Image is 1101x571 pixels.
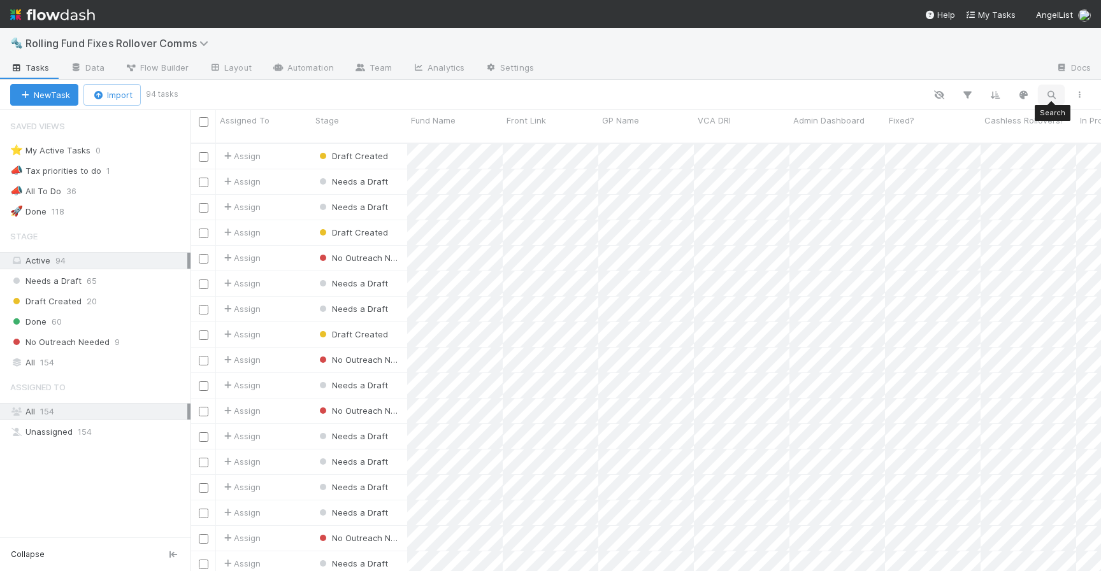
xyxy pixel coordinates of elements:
[317,557,388,570] div: Needs a Draft
[199,560,208,569] input: Toggle Row Selected
[199,381,208,391] input: Toggle Row Selected
[199,356,208,365] input: Toggle Row Selected
[66,183,89,199] span: 36
[87,293,97,309] span: 20
[262,59,344,79] a: Automation
[199,407,208,416] input: Toggle Row Selected
[698,114,731,127] span: VCA DRI
[317,405,416,416] span: No Outreach Needed
[199,117,208,127] input: Toggle All Rows Selected
[317,328,388,341] div: Draft Created
[10,253,187,269] div: Active
[10,183,61,199] div: All To Do
[221,481,261,493] span: Assign
[1078,9,1091,22] img: avatar_ac990a78-52d7-40f8-b1fe-cbbd1cda261e.png
[317,533,416,543] span: No Outreach Needed
[106,163,123,179] span: 1
[10,143,90,159] div: My Active Tasks
[10,424,187,440] div: Unassigned
[10,38,23,48] span: 🔩
[317,532,401,544] div: No Outreach Needed
[1046,59,1101,79] a: Docs
[221,353,261,366] div: Assign
[317,226,388,239] div: Draft Created
[221,302,261,315] span: Assign
[221,226,261,239] div: Assign
[221,404,261,417] span: Assign
[984,114,1065,127] span: Cashless Rollovers?
[199,330,208,340] input: Toggle Row Selected
[317,253,416,263] span: No Outreach Needed
[221,150,261,162] div: Assign
[317,201,388,213] div: Needs a Draft
[220,114,270,127] span: Assigned To
[317,481,388,493] div: Needs a Draft
[115,334,120,350] span: 9
[199,509,208,518] input: Toggle Row Selected
[317,202,388,212] span: Needs a Draft
[317,482,388,492] span: Needs a Draft
[10,61,50,74] span: Tasks
[317,329,388,339] span: Draft Created
[87,273,97,289] span: 65
[199,59,262,79] a: Layout
[221,277,261,290] span: Assign
[925,8,955,21] div: Help
[10,334,110,350] span: No Outreach Needed
[317,355,416,365] span: No Outreach Needed
[221,532,261,544] span: Assign
[317,278,388,288] span: Needs a Draft
[965,10,1016,20] span: My Tasks
[199,483,208,493] input: Toggle Row Selected
[199,534,208,544] input: Toggle Row Selected
[221,175,261,188] span: Assign
[10,404,187,419] div: All
[40,406,54,416] span: 154
[10,165,23,176] span: 📣
[199,305,208,314] input: Toggle Row Selected
[10,113,65,139] span: Saved Views
[199,432,208,442] input: Toggle Row Selected
[602,114,639,127] span: GP Name
[411,114,456,127] span: Fund Name
[221,379,261,391] span: Assign
[317,380,388,390] span: Needs a Draft
[83,84,141,106] button: Import
[96,143,113,159] span: 0
[10,355,187,370] div: All
[317,404,401,417] div: No Outreach Needed
[317,455,388,468] div: Needs a Draft
[317,431,388,441] span: Needs a Draft
[317,151,388,161] span: Draft Created
[315,114,339,127] span: Stage
[10,374,66,400] span: Assigned To
[199,178,208,187] input: Toggle Row Selected
[317,176,388,187] span: Needs a Draft
[221,430,261,442] span: Assign
[52,314,62,330] span: 60
[317,558,388,568] span: Needs a Draft
[402,59,475,79] a: Analytics
[10,163,101,179] div: Tax priorities to do
[793,114,865,127] span: Admin Dashboard
[221,251,261,264] div: Assign
[507,114,546,127] span: Front Link
[199,279,208,289] input: Toggle Row Selected
[40,355,54,370] span: 154
[317,227,388,237] span: Draft Created
[221,557,261,570] span: Assign
[221,506,261,519] span: Assign
[11,549,45,560] span: Collapse
[221,328,261,341] span: Assign
[221,455,261,468] span: Assign
[199,152,208,162] input: Toggle Row Selected
[10,145,23,155] span: ⭐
